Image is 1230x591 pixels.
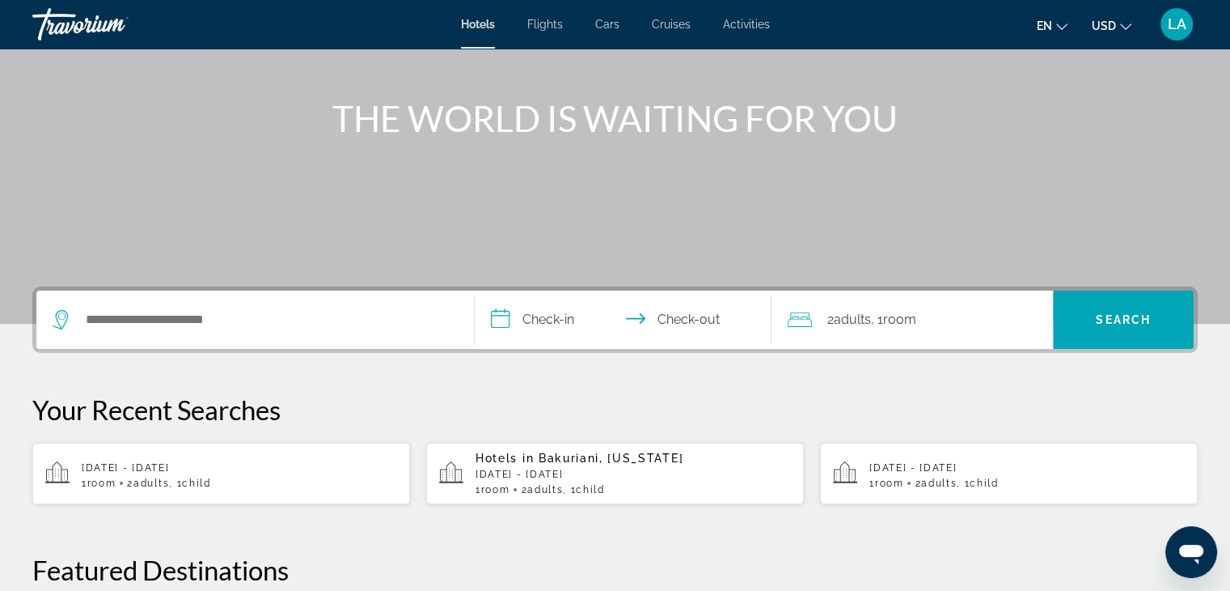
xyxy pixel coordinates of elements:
span: Adults [833,312,870,327]
span: 1 [869,478,903,489]
span: Child [970,478,998,489]
span: 2 [826,308,870,331]
p: [DATE] - [DATE] [476,469,791,480]
a: Activities [723,18,770,31]
span: Room [87,478,116,489]
span: Adults [921,478,957,489]
button: Travelers: 2 adults, 0 children [771,291,1053,349]
button: [DATE] - [DATE]1Room2Adults, 1Child [820,442,1198,505]
span: 2 [521,484,563,495]
a: Hotels [461,18,495,31]
span: Room [882,312,915,327]
span: Room [481,484,510,495]
span: en [1037,19,1052,32]
span: , 1 [870,308,915,331]
p: [DATE] - [DATE] [82,462,397,474]
span: 2 [127,478,169,489]
a: Cars [595,18,619,31]
span: , 1 [563,484,604,495]
h2: Featured Destinations [32,554,1198,586]
span: LA [1168,16,1186,32]
span: , 1 [957,478,998,489]
span: 1 [82,478,116,489]
span: 1 [476,484,509,495]
button: Search [1053,291,1194,349]
p: Your Recent Searches [32,393,1198,426]
span: Adults [133,478,169,489]
span: 2 [915,478,957,489]
a: Flights [527,18,563,31]
div: Search widget [36,291,1194,349]
p: [DATE] - [DATE] [869,462,1185,474]
span: Bakuriani, [US_STATE] [539,452,683,465]
span: Child [576,484,604,495]
span: Search [1096,313,1151,326]
h1: THE WORLD IS WAITING FOR YOU [312,97,919,139]
span: Hotels in [476,452,534,465]
button: User Menu [1156,7,1198,41]
a: Travorium [32,3,194,45]
iframe: Кнопка запуска окна обмена сообщениями [1165,526,1217,578]
span: Room [875,478,904,489]
a: Cruises [652,18,691,31]
span: USD [1092,19,1116,32]
span: Child [182,478,210,489]
button: Change language [1037,14,1067,37]
span: , 1 [169,478,210,489]
button: Change currency [1092,14,1131,37]
button: [DATE] - [DATE]1Room2Adults, 1Child [32,442,410,505]
button: Hotels in Bakuriani, [US_STATE][DATE] - [DATE]1Room2Adults, 1Child [426,442,804,505]
button: Select check in and out date [475,291,772,349]
input: Search hotel destination [84,308,450,332]
span: Adults [527,484,563,495]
